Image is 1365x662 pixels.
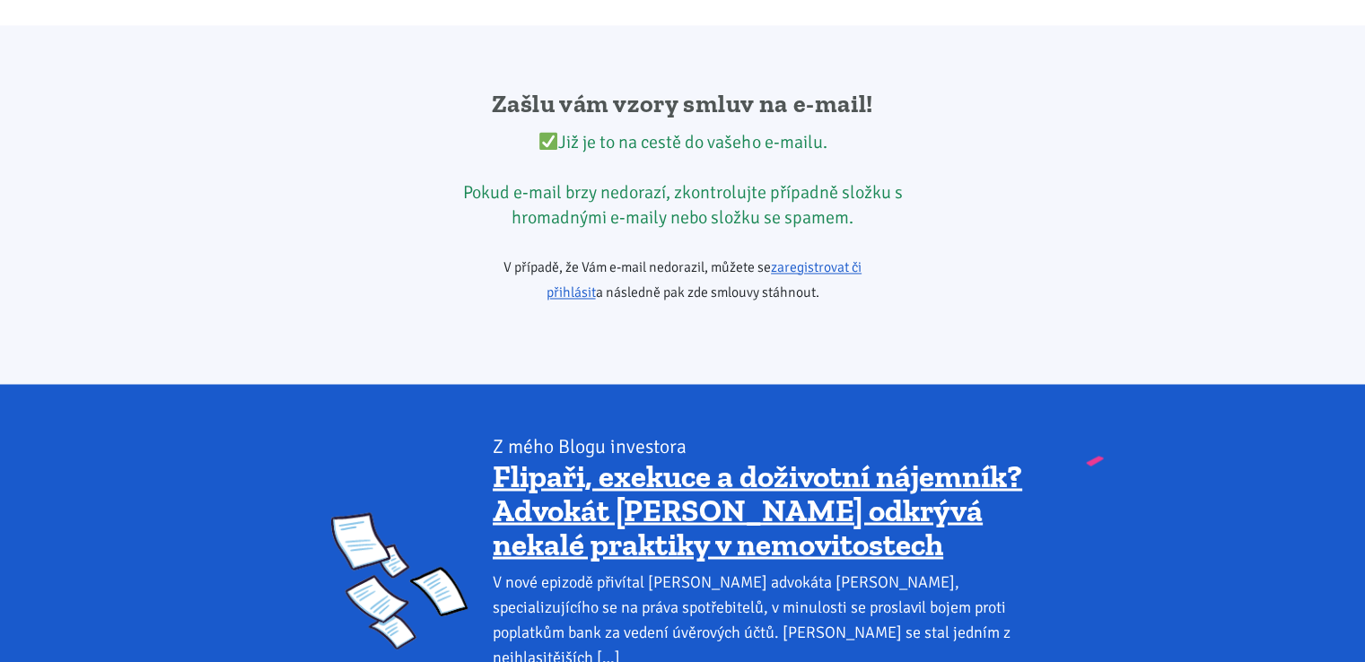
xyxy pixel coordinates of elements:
[452,130,913,231] div: Již je to na cestě do vašeho e-mailu. Pokud e-mail brzy nedorazí, zkontrolujte případně složku s ...
[547,258,862,301] a: zaregistrovat či přihlásit
[493,457,1022,562] a: Flipaři, exekuce a doživotní nájemník? Advokát [PERSON_NAME] odkrývá nekalé praktiky v nemovitostech
[452,255,913,305] p: V případě, že Vám e-mail nedorazil, můžete se a následně pak zde smlouvy stáhnout.
[452,88,913,120] h2: Zašlu vám vzory smluv na e-mail!
[539,132,557,150] img: ✅
[493,433,1034,458] div: Z mého Blogu investora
